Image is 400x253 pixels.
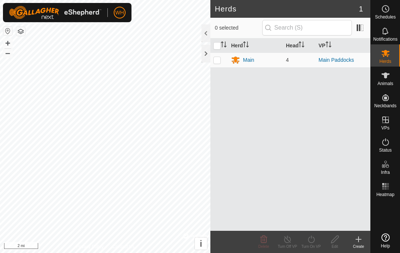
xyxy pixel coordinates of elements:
[375,15,396,19] span: Schedules
[381,170,390,175] span: Infra
[262,20,352,36] input: Search (S)
[299,244,323,249] div: Turn On VP
[276,244,299,249] div: Turn Off VP
[243,56,254,64] div: Main
[379,59,391,64] span: Herds
[373,37,397,41] span: Notifications
[376,192,394,197] span: Heatmap
[16,27,25,36] button: Map Layers
[228,38,283,53] th: Herd
[379,148,391,152] span: Status
[381,126,389,130] span: VPs
[221,43,227,48] p-sorticon: Activate to sort
[326,43,331,48] p-sorticon: Activate to sort
[381,244,390,248] span: Help
[115,9,124,17] span: WH
[76,243,104,250] a: Privacy Policy
[243,43,249,48] p-sorticon: Activate to sort
[9,6,101,19] img: Gallagher Logo
[259,244,269,249] span: Delete
[377,81,393,86] span: Animals
[3,39,12,48] button: +
[347,244,370,249] div: Create
[323,244,347,249] div: Edit
[215,4,359,13] h2: Herds
[319,57,354,63] a: Main Paddocks
[3,27,12,36] button: Reset Map
[299,43,304,48] p-sorticon: Activate to sort
[371,230,400,251] a: Help
[195,237,207,250] button: i
[374,104,396,108] span: Neckbands
[283,38,316,53] th: Head
[359,3,363,14] span: 1
[286,57,289,63] span: 4
[200,239,202,249] span: i
[316,38,370,53] th: VP
[3,48,12,57] button: –
[113,243,134,250] a: Contact Us
[215,24,262,32] span: 0 selected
